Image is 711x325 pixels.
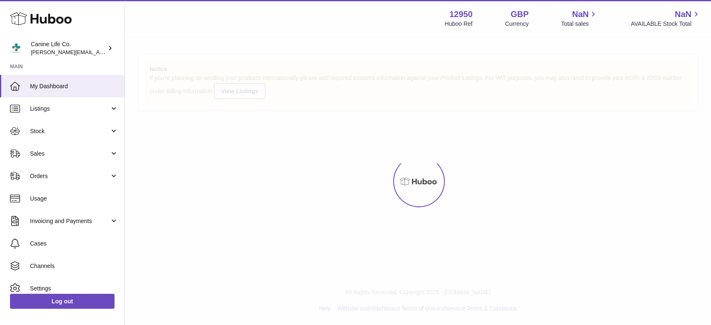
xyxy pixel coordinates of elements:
span: Sales [30,150,110,158]
span: Cases [30,240,118,248]
strong: GBP [511,9,529,20]
span: Listings [30,105,110,113]
div: Currency [505,20,529,28]
a: Log out [10,294,115,309]
strong: 12950 [449,9,473,20]
a: NaN AVAILABLE Stock Total [631,9,701,28]
span: Invoicing and Payments [30,217,110,225]
span: NaN [572,9,589,20]
span: [PERSON_NAME][EMAIL_ADDRESS][DOMAIN_NAME] [31,49,167,55]
a: NaN Total sales [561,9,598,28]
span: Channels [30,262,118,270]
span: Settings [30,285,118,293]
span: NaN [675,9,691,20]
span: Total sales [561,20,598,28]
span: Stock [30,127,110,135]
span: Usage [30,195,118,203]
div: Canine Life Co. [31,40,106,56]
span: Orders [30,172,110,180]
span: AVAILABLE Stock Total [631,20,701,28]
img: kevin@clsgltd.co.uk [10,42,22,55]
span: My Dashboard [30,82,118,90]
div: Huboo Ref [445,20,473,28]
